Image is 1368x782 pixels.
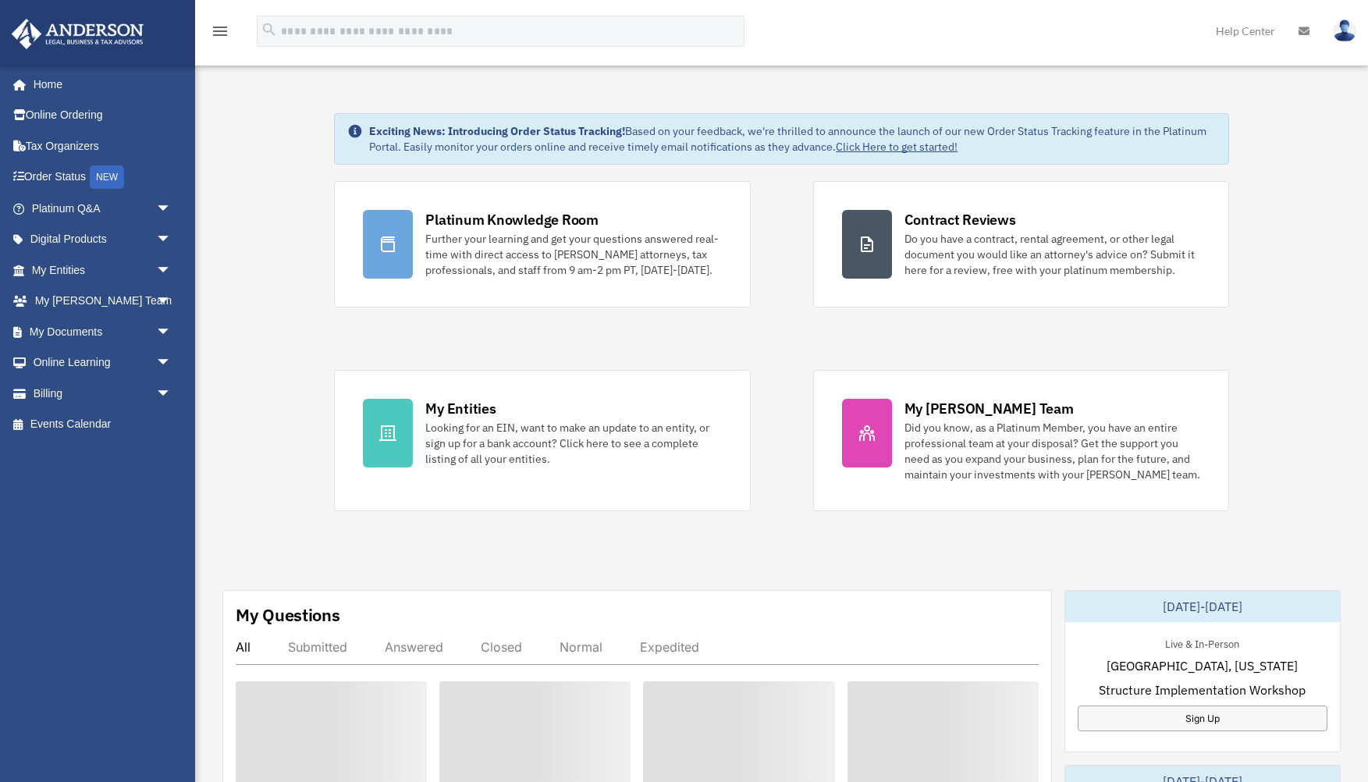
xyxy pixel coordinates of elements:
[904,231,1200,278] div: Do you have a contract, rental agreement, or other legal document you would like an attorney's ad...
[813,370,1229,511] a: My [PERSON_NAME] Team Did you know, as a Platinum Member, you have an entire professional team at...
[11,409,195,440] a: Events Calendar
[11,378,195,409] a: Billingarrow_drop_down
[369,123,1215,155] div: Based on your feedback, we're thrilled to announce the launch of our new Order Status Tracking fe...
[11,254,195,286] a: My Entitiesarrow_drop_down
[90,165,124,189] div: NEW
[156,193,187,225] span: arrow_drop_down
[425,231,721,278] div: Further your learning and get your questions answered real-time with direct access to [PERSON_NAM...
[288,639,347,655] div: Submitted
[211,27,229,41] a: menu
[904,399,1074,418] div: My [PERSON_NAME] Team
[156,286,187,318] span: arrow_drop_down
[261,21,278,38] i: search
[425,210,599,229] div: Platinum Knowledge Room
[425,420,721,467] div: Looking for an EIN, want to make an update to an entity, or sign up for a bank account? Click her...
[1333,20,1356,42] img: User Pic
[481,639,522,655] div: Closed
[813,181,1229,307] a: Contract Reviews Do you have a contract, rental agreement, or other legal document you would like...
[7,19,148,49] img: Anderson Advisors Platinum Portal
[156,224,187,256] span: arrow_drop_down
[156,378,187,410] span: arrow_drop_down
[1153,634,1252,651] div: Live & In-Person
[156,316,187,348] span: arrow_drop_down
[1078,706,1327,731] a: Sign Up
[11,130,195,162] a: Tax Organizers
[11,100,195,131] a: Online Ordering
[334,370,750,511] a: My Entities Looking for an EIN, want to make an update to an entity, or sign up for a bank accoun...
[11,162,195,194] a: Order StatusNEW
[904,420,1200,482] div: Did you know, as a Platinum Member, you have an entire professional team at your disposal? Get th...
[11,193,195,224] a: Platinum Q&Aarrow_drop_down
[1065,591,1340,622] div: [DATE]-[DATE]
[156,347,187,379] span: arrow_drop_down
[11,347,195,379] a: Online Learningarrow_drop_down
[385,639,443,655] div: Answered
[11,316,195,347] a: My Documentsarrow_drop_down
[369,124,625,138] strong: Exciting News: Introducing Order Status Tracking!
[904,210,1016,229] div: Contract Reviews
[836,140,958,154] a: Click Here to get started!
[211,22,229,41] i: menu
[1099,681,1306,699] span: Structure Implementation Workshop
[236,639,251,655] div: All
[334,181,750,307] a: Platinum Knowledge Room Further your learning and get your questions answered real-time with dire...
[156,254,187,286] span: arrow_drop_down
[236,603,340,627] div: My Questions
[425,399,496,418] div: My Entities
[560,639,602,655] div: Normal
[1107,656,1298,675] span: [GEOGRAPHIC_DATA], [US_STATE]
[11,286,195,317] a: My [PERSON_NAME] Teamarrow_drop_down
[11,69,187,100] a: Home
[11,224,195,255] a: Digital Productsarrow_drop_down
[640,639,699,655] div: Expedited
